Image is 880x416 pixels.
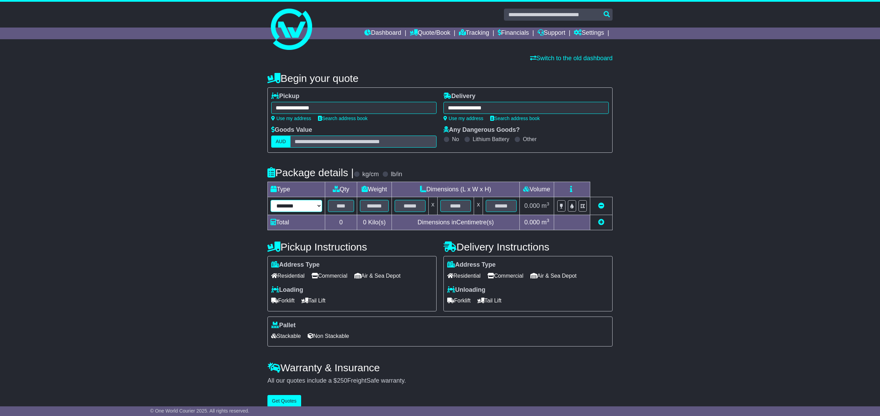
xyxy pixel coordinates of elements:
[490,116,540,121] a: Search address book
[477,295,502,306] span: Tail Lift
[271,261,320,269] label: Address Type
[311,270,347,281] span: Commercial
[271,286,303,294] label: Loading
[268,182,325,197] td: Type
[443,126,520,134] label: Any Dangerous Goods?
[530,55,613,62] a: Switch to the old dashboard
[392,215,519,230] td: Dimensions in Centimetre(s)
[598,219,604,226] a: Add new item
[357,182,392,197] td: Weight
[443,93,475,100] label: Delivery
[325,182,357,197] td: Qty
[267,395,301,407] button: Get Quotes
[271,331,301,341] span: Stackable
[392,182,519,197] td: Dimensions (L x W x H)
[428,197,437,215] td: x
[541,202,549,209] span: m
[267,241,437,253] h4: Pickup Instructions
[443,241,613,253] h4: Delivery Instructions
[364,28,401,39] a: Dashboard
[337,377,347,384] span: 250
[271,126,312,134] label: Goods Value
[357,215,392,230] td: Kilo(s)
[271,136,290,148] label: AUD
[267,362,613,373] h4: Warranty & Insurance
[452,136,459,142] label: No
[547,201,549,206] sup: 3
[267,377,613,385] div: All our quotes include a $ FreightSafe warranty.
[325,215,357,230] td: 0
[267,73,613,84] h4: Begin your quote
[498,28,529,39] a: Financials
[271,93,299,100] label: Pickup
[150,408,250,414] span: © One World Courier 2025. All rights reserved.
[519,182,554,197] td: Volume
[363,219,366,226] span: 0
[538,28,565,39] a: Support
[443,116,483,121] a: Use my address
[574,28,604,39] a: Settings
[523,136,537,142] label: Other
[301,295,326,306] span: Tail Lift
[308,331,349,341] span: Non Stackable
[268,215,325,230] td: Total
[447,286,485,294] label: Unloading
[598,202,604,209] a: Remove this item
[473,136,509,142] label: Lithium Battery
[391,171,402,178] label: lb/in
[271,270,305,281] span: Residential
[530,270,577,281] span: Air & Sea Depot
[271,116,311,121] a: Use my address
[541,219,549,226] span: m
[524,202,540,209] span: 0.000
[354,270,401,281] span: Air & Sea Depot
[487,270,523,281] span: Commercial
[524,219,540,226] span: 0.000
[271,322,296,329] label: Pallet
[447,270,481,281] span: Residential
[547,218,549,223] sup: 3
[318,116,367,121] a: Search address book
[410,28,450,39] a: Quote/Book
[271,295,295,306] span: Forklift
[447,261,496,269] label: Address Type
[267,167,354,178] h4: Package details |
[459,28,489,39] a: Tracking
[447,295,471,306] span: Forklift
[474,197,483,215] td: x
[362,171,379,178] label: kg/cm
